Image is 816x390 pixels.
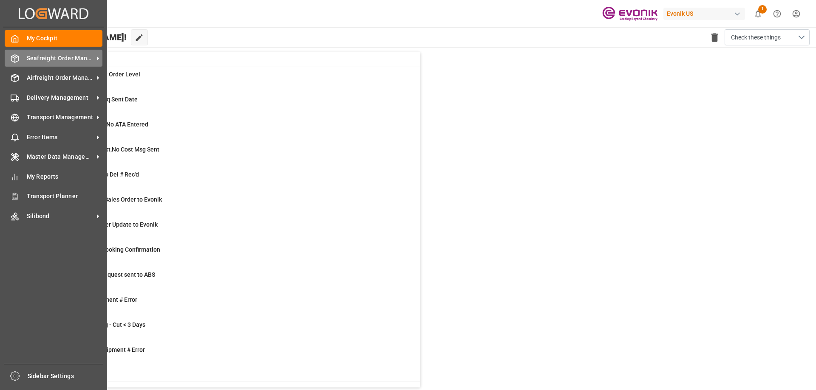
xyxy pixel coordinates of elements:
[28,372,104,381] span: Sidebar Settings
[5,30,102,47] a: My Cockpit
[44,245,410,263] a: 21ABS: Missing Booking ConfirmationShipment
[5,188,102,205] a: Transport Planner
[44,270,410,288] a: 0Pending Bkg Request sent to ABSShipment
[27,212,94,221] span: Silibond
[44,95,410,113] a: 20ABS: No Bkg Req Sent DateShipment
[27,192,103,201] span: Transport Planner
[768,4,787,23] button: Help Center
[27,152,94,161] span: Master Data Management
[663,6,748,22] button: Evonik US
[27,54,94,63] span: Seafreight Order Management
[27,172,103,181] span: My Reports
[65,196,162,203] span: Error on Initial Sales Order to Evonik
[27,113,94,122] span: Transport Management
[748,4,768,23] button: show 1 new notifications
[44,70,410,88] a: 0MOT Missing at Order LevelSales Order-IVPO
[65,221,158,228] span: Error Sales Order Update to Evonik
[27,93,94,102] span: Delivery Management
[44,220,410,238] a: 0Error Sales Order Update to EvonikShipment
[725,29,810,45] button: open menu
[65,146,159,153] span: ETD>3 Days Past,No Cost Msg Sent
[44,345,410,363] a: 1TU : Pre-Leg Shipment # ErrorTransport Unit
[27,34,103,43] span: My Cockpit
[602,6,657,21] img: Evonik-brand-mark-Deep-Purple-RGB.jpeg_1700498283.jpeg
[44,170,410,188] a: 3ETD < 3 Days,No Del # Rec'dShipment
[65,246,160,253] span: ABS: Missing Booking Confirmation
[663,8,745,20] div: Evonik US
[731,33,781,42] span: Check these things
[44,295,410,313] a: 2Main-Leg Shipment # ErrorShipment
[44,195,410,213] a: 0Error on Initial Sales Order to EvonikShipment
[27,133,94,142] span: Error Items
[5,168,102,185] a: My Reports
[44,320,410,338] a: 15TU: PGI Missing - Cut < 3 DaysTransport Unit
[44,145,410,163] a: 27ETD>3 Days Past,No Cost Msg SentShipment
[65,271,155,278] span: Pending Bkg Request sent to ABS
[27,73,94,82] span: Airfreight Order Management
[44,120,410,138] a: 2ETA > 10 Days , No ATA EnteredShipment
[758,5,767,14] span: 1
[35,29,127,45] span: Hello [PERSON_NAME]!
